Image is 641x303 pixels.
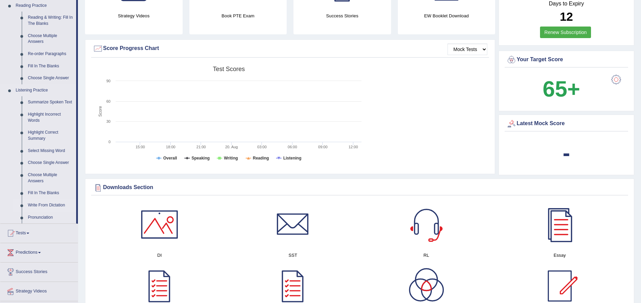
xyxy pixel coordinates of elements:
tspan: Test scores [213,66,245,72]
h4: DI [96,252,223,259]
text: 90 [106,79,111,83]
text: 06:00 [288,145,297,149]
text: 30 [106,119,111,123]
h4: SST [230,252,356,259]
a: Re-order Paragraphs [25,48,76,60]
a: Fill In The Blanks [25,60,76,72]
a: Choose Multiple Answers [25,169,76,187]
h4: EW Booklet Download [398,12,495,19]
a: Choose Single Answer [25,72,76,84]
a: Choose Single Answer [25,157,76,169]
h4: Days to Expiry [506,1,626,7]
text: 03:00 [257,145,267,149]
a: Write From Dictation [25,199,76,212]
a: Predictions [0,243,78,260]
div: Latest Mock Score [506,119,626,129]
text: 60 [106,99,111,103]
h4: Strategy Videos [85,12,183,19]
b: 65+ [543,77,580,101]
tspan: 20. Aug [225,145,238,149]
a: Tests [0,224,78,241]
b: 12 [560,10,573,23]
a: Success Stories [0,263,78,280]
h4: Success Stories [293,12,391,19]
text: 0 [108,140,111,144]
b: - [563,140,570,165]
tspan: Overall [163,156,177,161]
tspan: Writing [224,156,238,161]
tspan: Listening [283,156,301,161]
a: Fill In The Blanks [25,187,76,199]
a: Renew Subscription [540,27,591,38]
h4: Essay [496,252,623,259]
a: Highlight Incorrect Words [25,108,76,127]
h4: RL [363,252,490,259]
tspan: Speaking [191,156,209,161]
a: Strategy Videos [0,282,78,299]
h4: Book PTE Exam [189,12,287,19]
a: Listening Practice [13,84,76,97]
a: Reading & Writing: Fill In The Blanks [25,12,76,30]
div: Your Target Score [506,55,626,65]
tspan: Reading [253,156,269,161]
text: 15:00 [136,145,145,149]
div: Downloads Section [93,183,626,193]
a: Select Missing Word [25,145,76,157]
a: Highlight Correct Summary [25,127,76,145]
a: Choose Multiple Answers [25,30,76,48]
a: Summarize Spoken Text [25,96,76,108]
tspan: Score [98,106,103,117]
text: 21:00 [197,145,206,149]
text: 18:00 [166,145,175,149]
text: 12:00 [349,145,358,149]
text: 09:00 [318,145,328,149]
div: Score Progress Chart [93,44,487,54]
a: Pronunciation [25,212,76,224]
